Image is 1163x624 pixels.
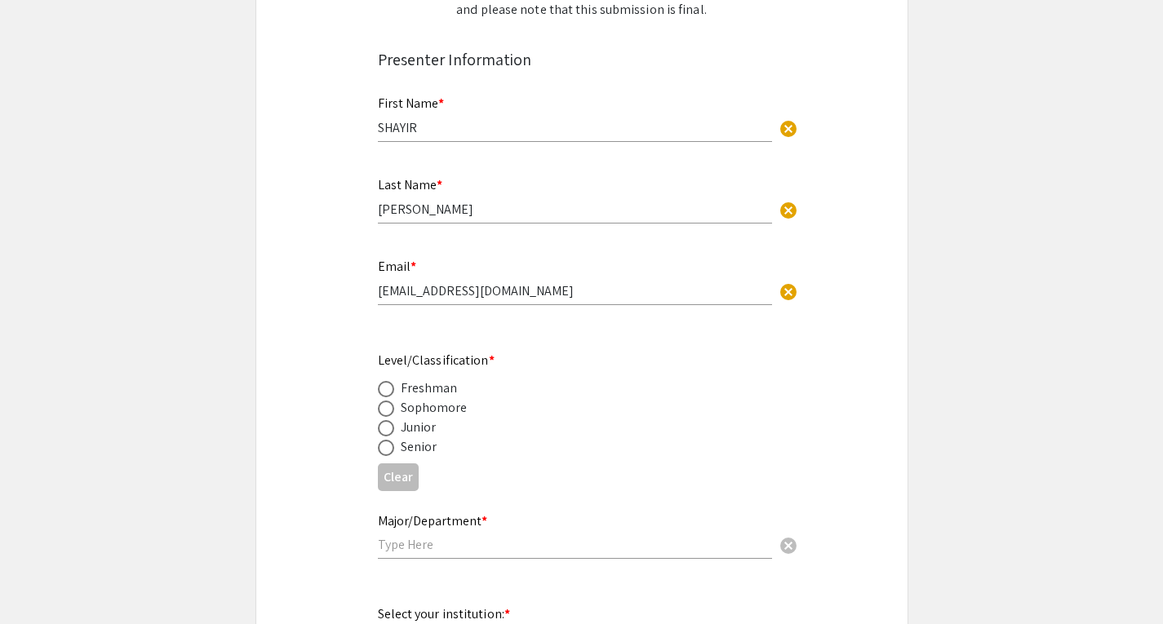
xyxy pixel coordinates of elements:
[772,274,805,307] button: Clear
[378,258,416,275] mat-label: Email
[378,463,419,490] button: Clear
[401,398,468,418] div: Sophomore
[378,536,772,553] input: Type Here
[378,512,487,529] mat-label: Major/Department
[378,605,511,622] mat-label: Select your institution:
[378,201,772,218] input: Type Here
[772,529,805,561] button: Clear
[779,119,798,139] span: cancel
[401,437,437,457] div: Senior
[378,47,786,72] div: Presenter Information
[378,176,442,193] mat-label: Last Name
[378,352,495,369] mat-label: Level/Classification
[779,201,798,220] span: cancel
[12,551,69,612] iframe: Chat
[401,378,458,398] div: Freshman
[401,418,437,437] div: Junior
[772,193,805,225] button: Clear
[779,282,798,302] span: cancel
[779,536,798,555] span: cancel
[378,282,772,299] input: Type Here
[772,111,805,144] button: Clear
[378,119,772,136] input: Type Here
[378,95,444,112] mat-label: First Name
